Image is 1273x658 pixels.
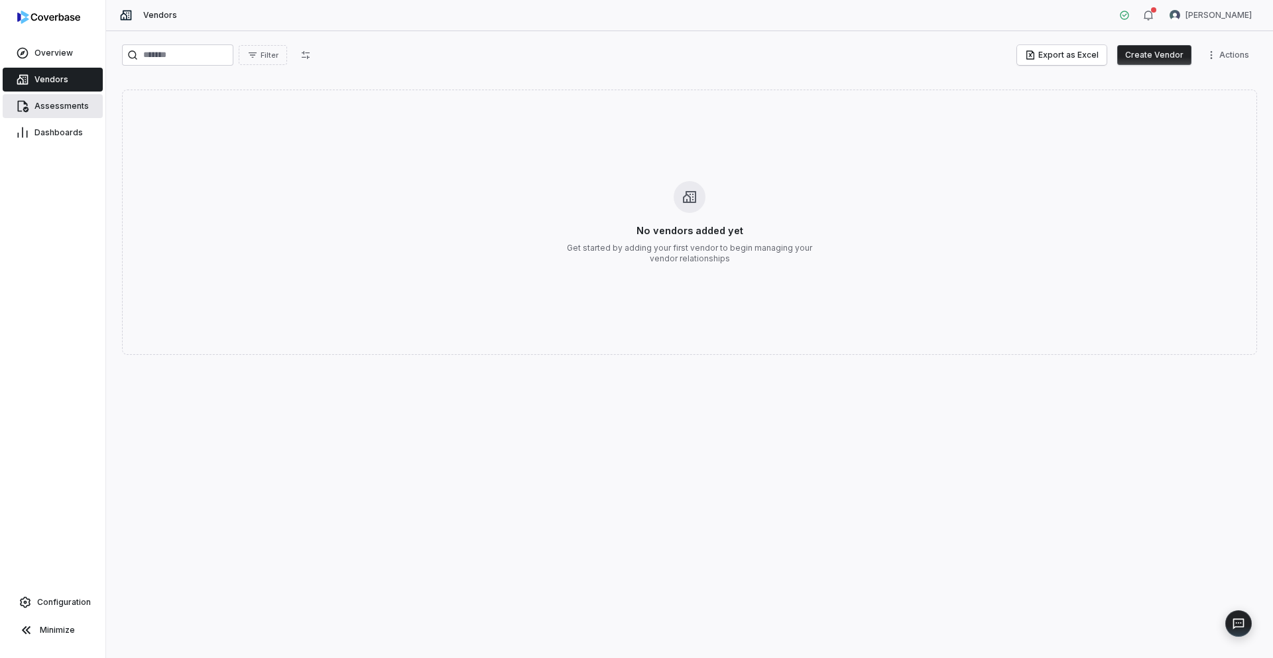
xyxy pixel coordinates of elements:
[34,127,83,138] span: Dashboards
[1170,10,1180,21] img: Samuel Folarin avatar
[562,243,817,264] p: Get started by adding your first vendor to begin managing your vendor relationships
[239,45,287,65] button: Filter
[34,101,89,111] span: Assessments
[3,68,103,92] a: Vendors
[1202,45,1257,65] button: More actions
[3,41,103,65] a: Overview
[34,74,68,85] span: Vendors
[636,224,743,237] h3: No vendors added yet
[1185,10,1252,21] span: [PERSON_NAME]
[17,11,80,24] img: logo-D7KZi-bG.svg
[143,10,177,21] span: Vendors
[261,50,278,60] span: Filter
[40,625,75,635] span: Minimize
[3,121,103,145] a: Dashboards
[1162,5,1260,25] button: Samuel Folarin avatar[PERSON_NAME]
[1117,45,1191,65] button: Create Vendor
[1017,45,1107,65] button: Export as Excel
[5,617,100,643] button: Minimize
[5,590,100,614] a: Configuration
[3,94,103,118] a: Assessments
[37,597,91,608] span: Configuration
[34,48,73,58] span: Overview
